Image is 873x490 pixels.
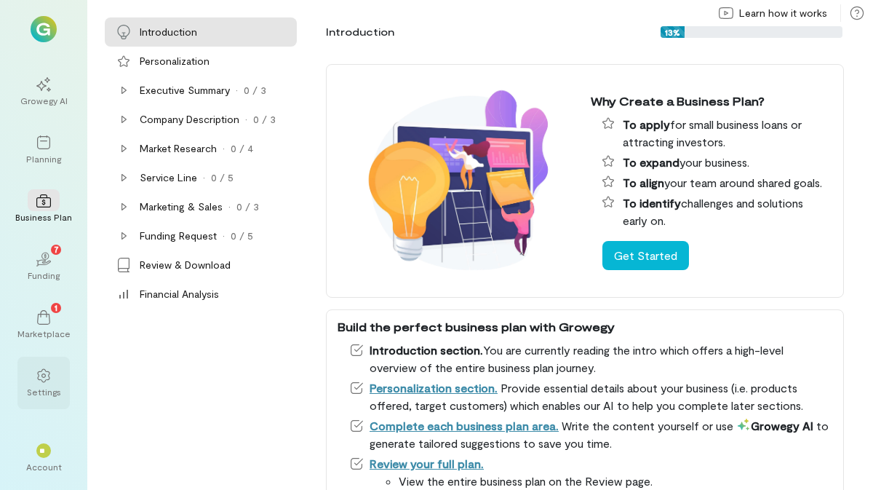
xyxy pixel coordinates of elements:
li: challenges and solutions early on. [602,194,832,229]
div: 0 / 5 [231,229,253,243]
div: Why Create a Business Plan? [591,92,832,110]
div: Growegy AI [20,95,68,106]
div: Service Line [140,170,197,185]
span: To apply [623,117,670,131]
span: To align [623,175,664,189]
a: Business Plan [17,182,70,234]
li: for small business loans or attracting investors. [602,116,832,151]
div: 0 / 3 [244,83,266,98]
li: your business. [602,154,832,171]
a: Settings [17,357,70,409]
img: Why create a business plan [338,73,579,289]
span: To expand [623,155,679,169]
div: Settings [27,386,61,398]
div: Business Plan [15,211,72,223]
span: To identify [623,196,681,210]
a: Planning [17,124,70,176]
li: Provide essential details about your business (i.e. products offered, target customers) which ena... [349,379,832,414]
div: Market Research [140,141,217,156]
div: Financial Analysis [140,287,219,301]
div: · [245,112,247,127]
div: Personalization [140,54,210,68]
div: 0 / 3 [253,112,276,127]
div: Funding [28,269,60,281]
div: · [228,199,231,214]
a: Personalization section. [370,381,498,395]
div: Introduction [326,25,394,39]
a: Review your full plan. [370,457,484,470]
li: View the entire business plan on the Review page. [399,473,832,490]
span: 1 [55,301,57,314]
a: Funding [17,240,70,293]
div: Introduction [140,25,197,39]
div: Account [26,461,62,473]
div: Build the perfect business plan with Growegy [338,318,832,336]
a: Growegy AI [17,66,70,118]
div: 0 / 5 [211,170,234,185]
span: Learn how it works [739,6,827,20]
div: Planning [26,153,61,165]
div: 0 / 4 [231,141,253,156]
div: Review & Download [140,258,231,272]
li: You are currently reading the intro which offers a high-level overview of the entire business pla... [349,341,832,376]
a: Complete each business plan area. [370,419,559,432]
button: Get Started [602,241,689,270]
div: Marketing & Sales [140,199,223,214]
a: Marketplace [17,299,70,351]
span: Introduction section. [370,343,483,357]
div: Executive Summary [140,83,230,98]
div: · [203,170,205,185]
div: 0 / 3 [236,199,259,214]
div: · [223,229,225,243]
span: 7 [54,242,59,256]
li: your team around shared goals. [602,174,832,191]
div: · [236,83,238,98]
div: Company Description [140,112,239,127]
div: · [223,141,225,156]
div: Funding Request [140,229,217,243]
li: Write the content yourself or use to generate tailored suggestions to save you time. [349,417,832,452]
span: Growegy AI [736,419,813,432]
div: Marketplace [17,328,71,339]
